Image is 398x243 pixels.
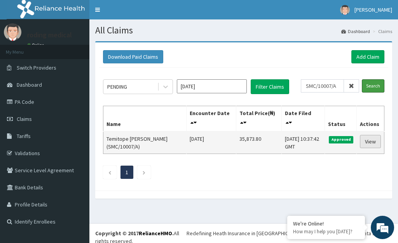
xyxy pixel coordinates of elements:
[17,64,56,71] span: Switch Providers
[27,31,72,38] p: roding medical
[362,79,384,93] input: Search
[14,39,31,58] img: d_794563401_company_1708531726252_794563401
[17,115,32,122] span: Claims
[103,131,187,154] td: Temitope [PERSON_NAME] (SMC/10007/A)
[95,25,392,35] h1: All Claims
[371,28,392,35] li: Claims
[293,228,359,235] p: How may I help you today?
[126,169,128,176] a: Page 1 is your current page
[356,106,384,132] th: Actions
[354,6,392,13] span: [PERSON_NAME]
[103,50,163,63] button: Download Paid Claims
[186,106,236,132] th: Encounter Date
[127,4,146,23] div: Minimize live chat window
[282,131,325,154] td: [DATE] 10:37:42 GMT
[351,50,384,63] a: Add Claim
[45,72,107,151] span: We're online!
[360,135,381,148] a: View
[95,230,174,237] strong: Copyright © 2017 .
[236,131,282,154] td: 35,873.80
[139,230,172,237] a: RelianceHMO
[103,106,187,132] th: Name
[107,83,127,91] div: PENDING
[251,79,289,94] button: Filter Claims
[177,79,247,93] input: Select Month and Year
[17,81,42,88] span: Dashboard
[27,42,46,48] a: Online
[293,220,359,227] div: We're Online!
[329,136,353,143] span: Approved
[4,161,148,188] textarea: Type your message and hit 'Enter'
[341,28,370,35] a: Dashboard
[186,131,236,154] td: [DATE]
[282,106,325,132] th: Date Filed
[108,169,112,176] a: Previous page
[325,106,357,132] th: Status
[187,229,392,237] div: Redefining Heath Insurance in [GEOGRAPHIC_DATA] using Telemedicine and Data Science!
[142,169,146,176] a: Next page
[236,106,282,132] th: Total Price(₦)
[17,133,31,140] span: Tariffs
[4,23,21,41] img: User Image
[340,5,350,15] img: User Image
[301,79,344,93] input: Search by HMO ID
[40,44,131,54] div: Chat with us now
